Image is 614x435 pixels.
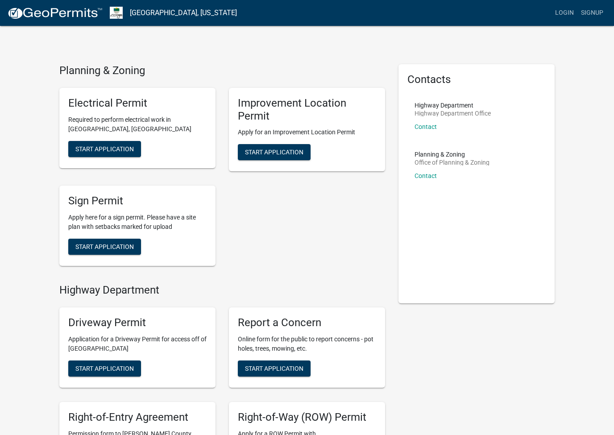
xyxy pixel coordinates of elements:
h5: Contacts [407,73,546,86]
p: Office of Planning & Zoning [415,159,490,166]
button: Start Application [238,360,311,377]
button: Start Application [238,144,311,160]
p: Apply here for a sign permit. Please have a site plan with setbacks marked for upload [68,213,207,232]
a: [GEOGRAPHIC_DATA], [US_STATE] [130,5,237,21]
h5: Driveway Permit [68,316,207,329]
p: Apply for an Improvement Location Permit [238,128,376,137]
span: Start Application [75,365,134,372]
p: Required to perform electrical work in [GEOGRAPHIC_DATA], [GEOGRAPHIC_DATA] [68,115,207,134]
a: Login [552,4,577,21]
span: Start Application [75,243,134,250]
p: Application for a Driveway Permit for access off of [GEOGRAPHIC_DATA] [68,335,207,353]
h5: Report a Concern [238,316,376,329]
p: Highway Department [415,102,491,108]
button: Start Application [68,239,141,255]
h4: Planning & Zoning [59,64,385,77]
span: Start Application [245,149,303,156]
button: Start Application [68,360,141,377]
h5: Sign Permit [68,195,207,207]
h5: Right-of-Entry Agreement [68,411,207,424]
p: Planning & Zoning [415,151,490,157]
p: Highway Department Office [415,110,491,116]
h4: Highway Department [59,284,385,297]
button: Start Application [68,141,141,157]
a: Contact [415,123,437,130]
p: Online form for the public to report concerns - pot holes, trees, mowing, etc. [238,335,376,353]
h5: Improvement Location Permit [238,97,376,123]
a: Contact [415,172,437,179]
h5: Right-of-Way (ROW) Permit [238,411,376,424]
span: Start Application [75,145,134,152]
a: Signup [577,4,607,21]
span: Start Application [245,365,303,372]
img: Morgan County, Indiana [110,7,123,19]
h5: Electrical Permit [68,97,207,110]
